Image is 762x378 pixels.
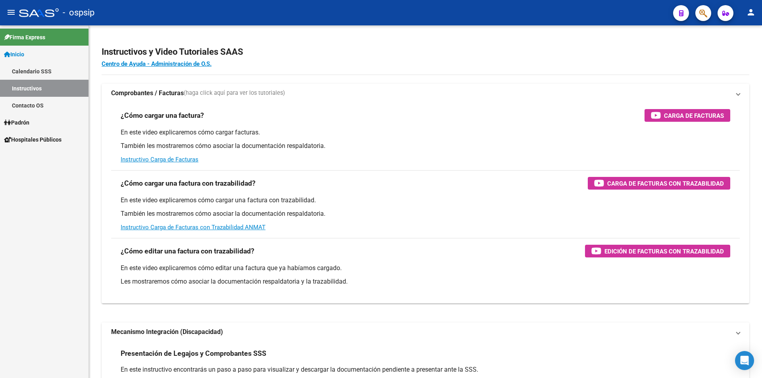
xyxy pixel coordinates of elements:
mat-expansion-panel-header: Mecanismo Integración (Discapacidad) [102,322,749,342]
button: Carga de Facturas con Trazabilidad [588,177,730,190]
span: Firma Express [4,33,45,42]
span: Hospitales Públicos [4,135,62,144]
strong: Comprobantes / Facturas [111,89,184,98]
a: Centro de Ayuda - Administración de O.S. [102,60,212,67]
button: Edición de Facturas con Trazabilidad [585,245,730,257]
h2: Instructivos y Video Tutoriales SAAS [102,44,749,59]
strong: Mecanismo Integración (Discapacidad) [111,328,223,336]
mat-expansion-panel-header: Comprobantes / Facturas(haga click aquí para ver los tutoriales) [102,84,749,103]
span: (haga click aquí para ver los tutoriales) [184,89,285,98]
a: Instructivo Carga de Facturas con Trazabilidad ANMAT [121,224,266,231]
h3: Presentación de Legajos y Comprobantes SSS [121,348,266,359]
mat-icon: menu [6,8,16,17]
p: En este video explicaremos cómo editar una factura que ya habíamos cargado. [121,264,730,272]
p: Les mostraremos cómo asociar la documentación respaldatoria y la trazabilidad. [121,277,730,286]
div: Open Intercom Messenger [735,351,754,370]
p: En este instructivo encontrarás un paso a paso para visualizar y descargar la documentación pendi... [121,365,730,374]
span: Carga de Facturas [664,111,724,121]
span: Inicio [4,50,24,59]
span: Padrón [4,118,29,127]
p: También les mostraremos cómo asociar la documentación respaldatoria. [121,142,730,150]
span: - ospsip [63,4,94,21]
span: Carga de Facturas con Trazabilidad [607,178,724,188]
p: También les mostraremos cómo asociar la documentación respaldatoria. [121,209,730,218]
span: Edición de Facturas con Trazabilidad [604,246,724,256]
h3: ¿Cómo editar una factura con trazabilidad? [121,246,254,257]
h3: ¿Cómo cargar una factura con trazabilidad? [121,178,256,189]
mat-icon: person [746,8,756,17]
p: En este video explicaremos cómo cargar facturas. [121,128,730,137]
button: Carga de Facturas [645,109,730,122]
a: Instructivo Carga de Facturas [121,156,198,163]
p: En este video explicaremos cómo cargar una factura con trazabilidad. [121,196,730,205]
div: Comprobantes / Facturas(haga click aquí para ver los tutoriales) [102,103,749,303]
h3: ¿Cómo cargar una factura? [121,110,204,121]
